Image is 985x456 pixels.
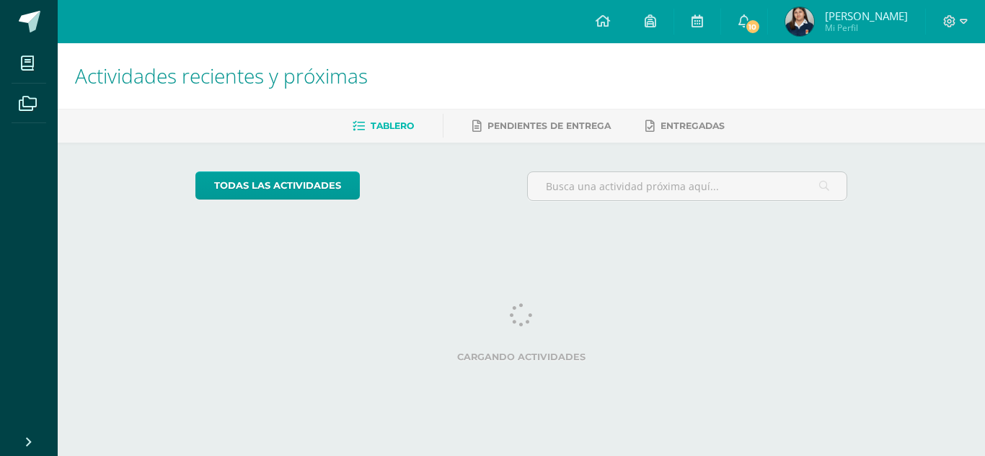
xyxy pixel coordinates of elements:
[825,22,908,34] span: Mi Perfil
[528,172,847,200] input: Busca una actividad próxima aquí...
[371,120,414,131] span: Tablero
[661,120,725,131] span: Entregadas
[645,115,725,138] a: Entregadas
[353,115,414,138] a: Tablero
[825,9,908,23] span: [PERSON_NAME]
[785,7,814,36] img: 21552f3b9d2d41ceba80dfb3b8e7e214.png
[487,120,611,131] span: Pendientes de entrega
[744,19,760,35] span: 10
[195,352,848,362] label: Cargando actividades
[195,171,360,200] a: todas las Actividades
[75,62,368,89] span: Actividades recientes y próximas
[472,115,611,138] a: Pendientes de entrega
